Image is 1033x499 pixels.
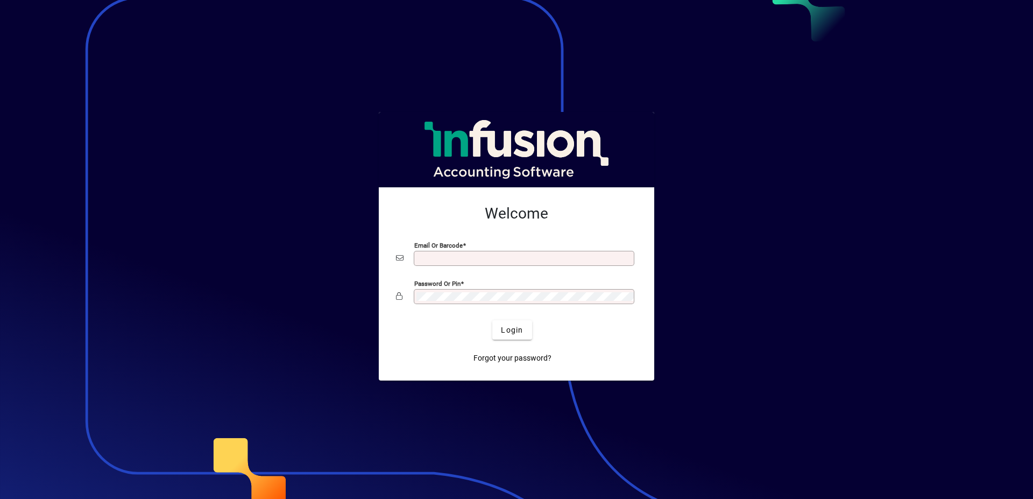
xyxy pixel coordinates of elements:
[414,280,461,287] mat-label: Password or Pin
[501,325,523,336] span: Login
[396,205,637,223] h2: Welcome
[492,320,532,340] button: Login
[473,353,551,364] span: Forgot your password?
[414,242,463,249] mat-label: Email or Barcode
[469,348,556,368] a: Forgot your password?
